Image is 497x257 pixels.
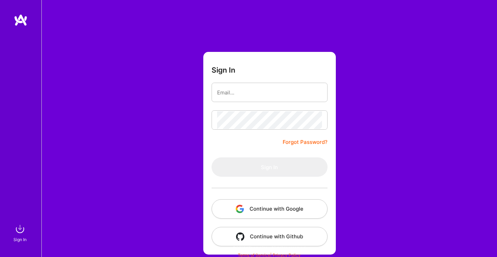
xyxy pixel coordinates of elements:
img: logo [14,14,28,26]
h3: Sign In [212,66,235,74]
a: Forgot Password? [283,138,328,146]
div: © 2025 ATeams Inc., All rights reserved. [41,239,497,256]
a: sign inSign In [14,222,27,243]
input: Email... [217,84,322,101]
button: Sign In [212,157,328,177]
img: sign in [13,222,27,236]
img: icon [236,232,244,241]
button: Continue with Github [212,227,328,246]
div: Sign In [13,236,27,243]
button: Continue with Google [212,199,328,219]
img: icon [236,205,244,213]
